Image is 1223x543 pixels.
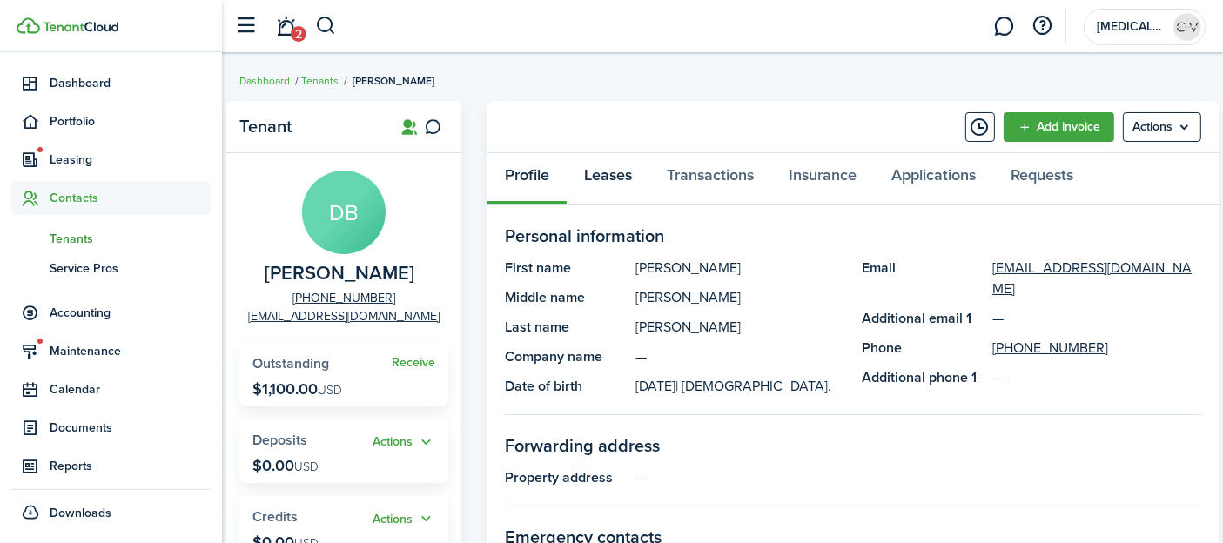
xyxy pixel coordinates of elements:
[505,317,627,338] panel-main-title: Last name
[50,504,111,522] span: Downloads
[11,449,211,483] a: Reports
[988,4,1021,49] a: Messaging
[993,153,1091,205] a: Requests
[505,287,627,308] panel-main-title: Middle name
[239,73,290,89] a: Dashboard
[1123,112,1201,142] menu-btn: Actions
[252,430,307,450] span: Deposits
[252,380,342,398] p: $1,100.00
[1173,13,1201,41] img: Croup & Vandemar
[252,353,329,373] span: Outstanding
[50,151,211,169] span: Leasing
[1004,112,1114,142] a: Add invoice
[11,224,211,253] a: Tenants
[635,346,844,367] panel-main-description: —
[50,342,211,360] span: Maintenance
[373,432,435,452] button: Actions
[230,10,263,43] button: Open sidebar
[635,258,844,278] panel-main-description: [PERSON_NAME]
[965,112,995,142] button: Timeline
[270,4,303,49] a: Notifications
[505,346,627,367] panel-main-title: Company name
[862,308,984,329] panel-main-title: Additional email 1
[294,458,319,476] span: USD
[318,381,342,399] span: USD
[373,509,435,529] button: Open menu
[505,432,1201,459] panel-main-section-title: Forwarding address
[265,263,414,285] span: Dylan Bahl
[50,457,211,475] span: Reports
[301,73,339,89] a: Tenants
[649,153,771,205] a: Transactions
[50,189,211,207] span: Contacts
[50,74,211,92] span: Dashboard
[505,467,627,488] panel-main-title: Property address
[635,287,844,308] panel-main-description: [PERSON_NAME]
[302,171,386,254] avatar-text: DB
[353,73,434,89] span: [PERSON_NAME]
[252,457,319,474] p: $0.00
[373,432,435,452] button: Open menu
[17,17,40,34] img: TenantCloud
[635,467,1201,488] panel-main-description: —
[635,317,844,338] panel-main-description: [PERSON_NAME]
[675,376,831,396] span: | [DEMOGRAPHIC_DATA].
[505,258,627,278] panel-main-title: First name
[862,338,984,359] panel-main-title: Phone
[11,66,211,100] a: Dashboard
[292,289,395,307] a: [PHONE_NUMBER]
[862,258,984,299] panel-main-title: Email
[992,338,1108,359] a: [PHONE_NUMBER]
[771,153,874,205] a: Insurance
[567,153,649,205] a: Leases
[50,304,211,322] span: Accounting
[43,22,118,32] img: TenantCloud
[505,376,627,397] panel-main-title: Date of birth
[315,11,337,41] button: Search
[992,258,1201,299] a: [EMAIL_ADDRESS][DOMAIN_NAME]
[373,509,435,529] button: Actions
[392,356,435,370] a: Receive
[252,506,298,526] span: Credits
[291,26,306,42] span: 2
[505,223,1201,249] panel-main-section-title: Personal information
[1123,112,1201,142] button: Open menu
[50,419,211,437] span: Documents
[1028,11,1058,41] button: Open resource center
[1097,21,1166,33] span: Croup & Vandemar
[50,259,211,278] span: Service Pros
[239,117,379,137] panel-main-title: Tenant
[50,112,211,131] span: Portfolio
[50,380,211,399] span: Calendar
[50,230,211,248] span: Tenants
[248,307,440,325] a: [EMAIL_ADDRESS][DOMAIN_NAME]
[862,367,984,388] panel-main-title: Additional phone 1
[874,153,993,205] a: Applications
[635,376,844,397] panel-main-description: [DATE]
[11,253,211,283] a: Service Pros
